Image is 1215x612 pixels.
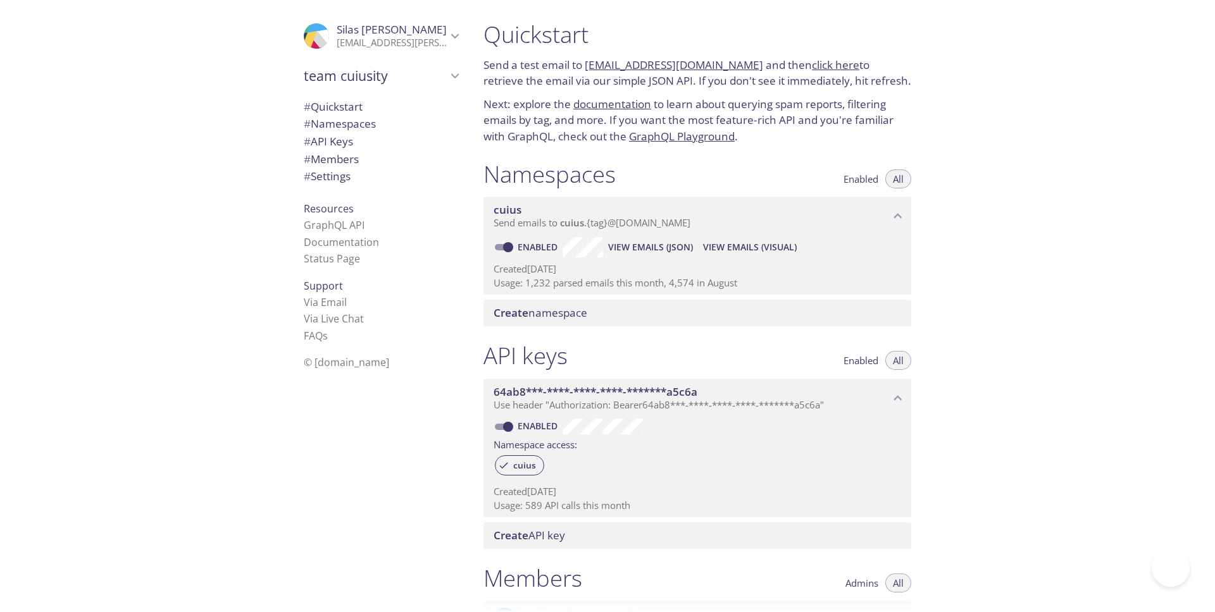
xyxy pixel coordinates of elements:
[885,351,911,370] button: All
[560,216,584,229] span: cuius
[294,15,468,57] div: Silas behm
[304,295,347,309] a: Via Email
[494,499,901,512] p: Usage: 589 API calls this month
[294,59,468,92] div: team cuiusity
[304,99,311,114] span: #
[304,134,353,149] span: API Keys
[304,355,389,369] span: © [DOMAIN_NAME]
[483,197,911,236] div: cuius namespace
[483,341,568,370] h1: API keys
[885,573,911,592] button: All
[294,150,468,168] div: Members
[585,58,763,72] a: [EMAIL_ADDRESS][DOMAIN_NAME]
[337,22,447,37] span: Silas [PERSON_NAME]
[494,528,528,542] span: Create
[304,312,364,326] a: Via Live Chat
[836,169,886,188] button: Enabled
[506,460,544,471] span: cuius
[304,202,354,216] span: Resources
[494,305,528,320] span: Create
[494,434,577,453] label: Namespace access:
[483,57,911,89] p: Send a test email to and then to retrieve the email via our simple JSON API. If you don't see it ...
[698,237,802,257] button: View Emails (Visual)
[483,300,911,326] div: Create namespace
[483,564,582,592] h1: Members
[483,96,911,145] p: Next: explore the to learn about querying spam reports, filtering emails by tag, and more. If you...
[304,99,363,114] span: Quickstart
[337,37,447,49] p: [EMAIL_ADDRESS][PERSON_NAME][DOMAIN_NAME]
[483,522,911,549] div: Create API Key
[516,241,563,253] a: Enabled
[304,116,311,131] span: #
[304,279,343,293] span: Support
[294,168,468,185] div: Team Settings
[483,160,616,188] h1: Namespaces
[494,276,901,290] p: Usage: 1,232 parsed emails this month, 4,574 in August
[703,240,797,255] span: View Emails (Visual)
[885,169,911,188] button: All
[516,420,563,432] a: Enabled
[304,116,376,131] span: Namespaces
[304,218,364,232] a: GraphQL API
[836,351,886,370] button: Enabled
[304,134,311,149] span: #
[294,98,468,116] div: Quickstart
[494,216,690,229] span: Send emails to . {tag} @[DOMAIN_NAME]
[494,305,587,320] span: namespace
[603,237,698,257] button: View Emails (JSON)
[304,169,351,183] span: Settings
[1152,549,1190,587] iframe: Help Scout Beacon - Open
[304,152,359,166] span: Members
[838,573,886,592] button: Admins
[304,152,311,166] span: #
[323,329,328,343] span: s
[304,169,311,183] span: #
[573,97,651,111] a: documentation
[304,67,447,85] span: team cuiusity
[494,485,901,498] p: Created [DATE]
[304,235,379,249] a: Documentation
[494,528,565,542] span: API key
[304,329,328,343] a: FAQ
[629,129,735,144] a: GraphQL Playground
[608,240,693,255] span: View Emails (JSON)
[294,133,468,150] div: API Keys
[304,252,360,266] a: Status Page
[494,202,521,217] span: cuius
[483,20,911,49] h1: Quickstart
[294,115,468,133] div: Namespaces
[494,262,901,276] p: Created [DATE]
[495,455,544,475] div: cuius
[812,58,859,72] a: click here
